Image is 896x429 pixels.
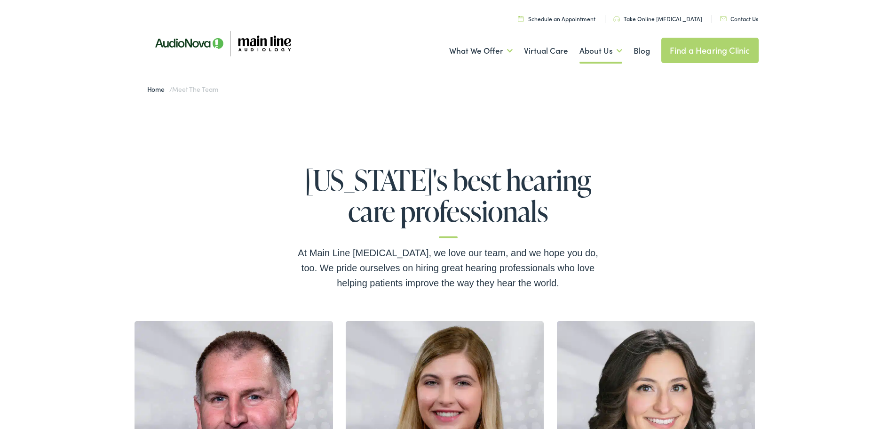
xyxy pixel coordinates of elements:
[613,16,620,22] img: utility icon
[298,164,599,238] h1: [US_STATE]'s best hearing care professionals
[720,16,727,21] img: utility icon
[172,84,218,94] span: Meet the Team
[518,16,523,22] img: utility icon
[449,33,513,68] a: What We Offer
[613,15,702,23] a: Take Online [MEDICAL_DATA]
[634,33,650,68] a: Blog
[720,15,758,23] a: Contact Us
[147,84,218,94] span: /
[579,33,622,68] a: About Us
[147,84,169,94] a: Home
[661,38,759,63] a: Find a Hearing Clinic
[298,245,599,291] div: At Main Line [MEDICAL_DATA], we love our team, and we hope you do, too. We pride ourselves on hir...
[524,33,568,68] a: Virtual Care
[518,15,595,23] a: Schedule an Appointment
